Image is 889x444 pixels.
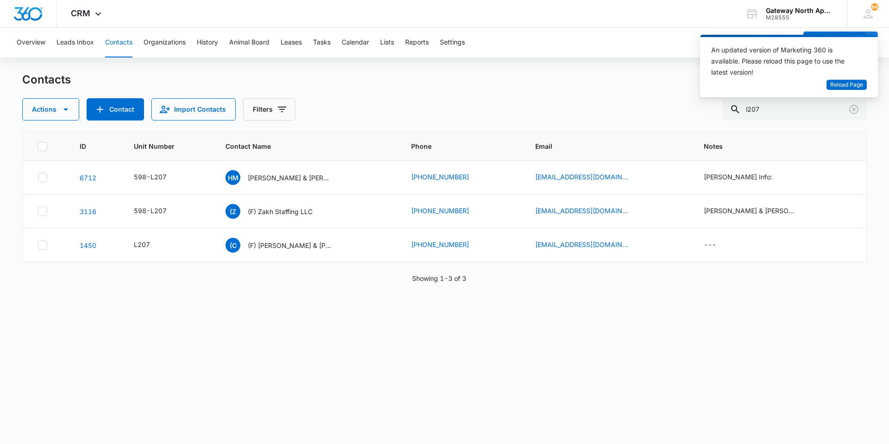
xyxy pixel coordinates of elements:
a: Navigate to contact details page for (F) Crystal Chavez & Gavin VanAuken [80,241,96,249]
button: Overview [17,28,45,57]
a: Navigate to contact details page for (F) Zakh Staffing LLC [80,208,96,216]
button: Contacts [105,28,132,57]
button: Add Contact [803,32,866,54]
h1: Contacts [22,73,71,87]
div: 598-L207 [134,206,167,216]
a: [EMAIL_ADDRESS][DOMAIN_NAME] [535,172,628,182]
div: Notes - John Info: - Select to Edit Field [704,172,789,183]
button: Leads Inbox [56,28,94,57]
span: Email [535,141,668,151]
button: Reports [405,28,429,57]
button: Add Contact [87,98,144,121]
span: Reload Page [830,81,863,89]
div: account name [766,7,833,14]
a: [EMAIL_ADDRESS][DOMAIN_NAME] [535,240,628,249]
button: Animal Board [229,28,269,57]
div: Contact Name - Heather Miller & John Bromley - Select to Edit Field [225,170,348,185]
div: Contact Name - (F) Crystal Chavez & Gavin VanAuken - Select to Edit Field [225,238,348,253]
div: Email - hlmiller120@gmail.com - Select to Edit Field [535,172,645,183]
div: Notes - - Select to Edit Field [704,240,733,251]
div: Email - zakhstaffingLLC@gmail.com - Select to Edit Field [535,206,645,217]
span: Unit Number [134,141,204,151]
div: Phone - (720) 938-6277 - Select to Edit Field [411,240,486,251]
button: Leases [281,28,302,57]
a: [PHONE_NUMBER] [411,172,469,182]
span: ID [80,141,98,151]
div: Phone - (985) 514-8956 - Select to Edit Field [411,172,486,183]
div: Unit Number - 598-L207 - Select to Edit Field [134,172,183,183]
button: Lists [380,28,394,57]
span: CRM [71,8,90,18]
div: Phone - (720) 301-8898 - Select to Edit Field [411,206,486,217]
div: Notes - Ofelia Reyes & Keila Zakhorov are the current residents - Select to Edit Field [704,206,813,217]
a: Navigate to contact details page for Heather Miller & John Bromley [80,174,96,182]
div: L207 [134,240,150,249]
a: [EMAIL_ADDRESS][DOMAIN_NAME] [535,206,628,216]
span: HM [225,170,240,185]
div: 598-L207 [134,172,167,182]
div: Email - ccrystal48@yahoo.com - Select to Edit Field [535,240,645,251]
p: [PERSON_NAME] & [PERSON_NAME] [248,173,331,183]
button: Clear [846,102,861,117]
p: Showing 1-3 of 3 [412,273,466,283]
button: Actions [22,98,79,121]
span: (Z [225,204,240,219]
div: --- [704,240,716,251]
div: [PERSON_NAME] & [PERSON_NAME] are the current residents [704,206,796,216]
span: Notes [704,141,851,151]
button: History [197,28,218,57]
button: Reload Page [826,80,867,90]
p: (F) Zakh Staffing LLC [248,207,313,216]
div: account id [766,14,833,21]
span: (C [225,238,240,253]
span: Phone [411,141,500,151]
div: notifications count [871,3,878,11]
button: Organizations [144,28,186,57]
span: 84 [871,3,878,11]
input: Search Contacts [722,98,867,121]
div: [PERSON_NAME] Info: [704,172,772,182]
a: [PHONE_NUMBER] [411,240,469,249]
div: Contact Name - (F) Zakh Staffing LLC - Select to Edit Field [225,204,329,219]
a: [PHONE_NUMBER] [411,206,469,216]
button: Calendar [342,28,369,57]
span: Contact Name [225,141,375,151]
p: (F) [PERSON_NAME] & [PERSON_NAME] [248,241,331,250]
button: Settings [440,28,465,57]
div: Unit Number - L207 - Select to Edit Field [134,240,167,251]
button: Import Contacts [151,98,236,121]
button: Tasks [313,28,331,57]
div: An updated version of Marketing 360 is available. Please reload this page to use the latest version! [711,44,856,78]
div: Unit Number - 598-L207 - Select to Edit Field [134,206,183,217]
button: Filters [243,98,295,121]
